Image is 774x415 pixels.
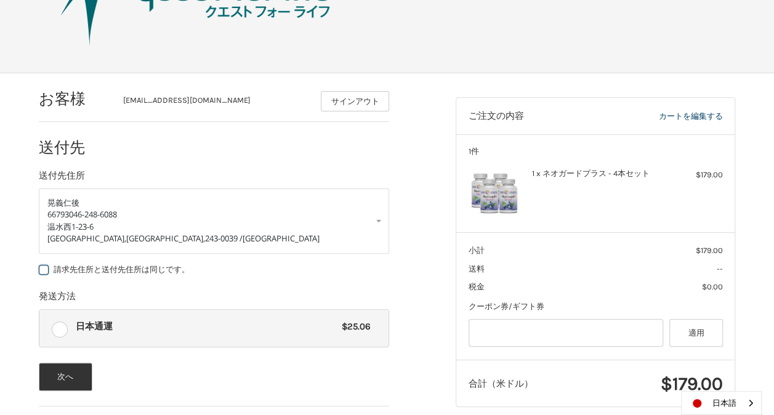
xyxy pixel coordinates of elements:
[39,89,111,108] h2: お客様
[469,264,485,273] span: 送料
[661,373,723,395] span: $179.00
[47,221,94,232] span: 温水西1-23-6
[469,319,664,347] input: Gift Certificate or Coupon Code
[659,169,722,181] div: $179.00
[532,169,656,179] h4: 1 x ネオガードプラス - 4本セット
[681,391,762,415] aside: Language selected: 日本語
[39,188,389,254] a: Enter or select a different address
[469,147,723,156] h3: 1件
[469,300,723,313] div: クーポン券/ギフト券
[205,233,243,244] span: 243-0039 /
[702,282,723,291] span: $0.00
[47,233,126,244] span: [GEOGRAPHIC_DATA],
[696,246,723,255] span: $179.00
[126,233,205,244] span: [GEOGRAPHIC_DATA],
[243,233,320,244] span: [GEOGRAPHIC_DATA]
[669,319,723,347] button: 適用
[39,169,85,188] legend: 送付先住所
[469,246,485,255] span: 小計
[39,363,92,391] button: 次へ
[336,320,371,334] span: $25.06
[469,110,586,123] h3: ご注文の内容
[469,282,485,291] span: 税金
[63,197,79,208] span: 仁後
[717,264,723,273] span: --
[123,94,309,111] div: [EMAIL_ADDRESS][DOMAIN_NAME]
[39,289,76,309] legend: 発送方法
[76,320,336,334] span: 日本通運
[69,209,117,220] span: 046-248-6088
[469,378,533,389] span: 合計（米ドル）
[321,91,389,111] button: サインアウト
[39,138,111,157] h2: 送付先
[47,197,63,208] span: 晃義
[586,110,722,123] a: カートを編集する
[682,392,761,414] a: 日本語
[39,265,389,275] label: 請求先住所と送付先住所は同じです。
[681,391,762,415] div: Language
[47,209,69,220] span: 66793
